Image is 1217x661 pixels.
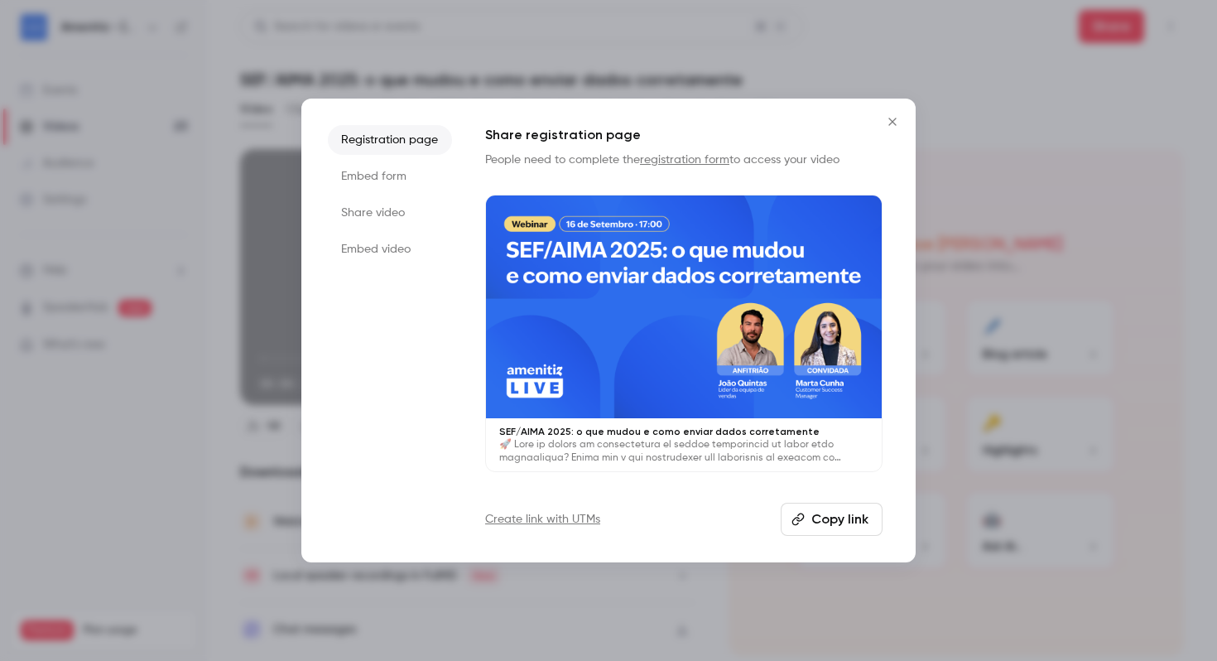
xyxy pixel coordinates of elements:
[876,105,909,138] button: Close
[640,154,729,166] a: registration form
[328,234,452,264] li: Embed video
[485,152,883,168] p: People need to complete the to access your video
[499,425,868,438] p: SEF/AIMA 2025: o que mudou e como enviar dados corretamente
[499,438,868,465] p: 🚀 Lore ip dolors am consectetura el seddoe temporincid ut labor etdo magnaaliqua? Enima min v qui...
[781,503,883,536] button: Copy link
[328,125,452,155] li: Registration page
[485,125,883,145] h1: Share registration page
[485,511,600,528] a: Create link with UTMs
[328,162,452,191] li: Embed form
[328,198,452,228] li: Share video
[485,195,883,472] a: SEF/AIMA 2025: o que mudou e como enviar dados corretamente🚀 Lore ip dolors am consectetura el se...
